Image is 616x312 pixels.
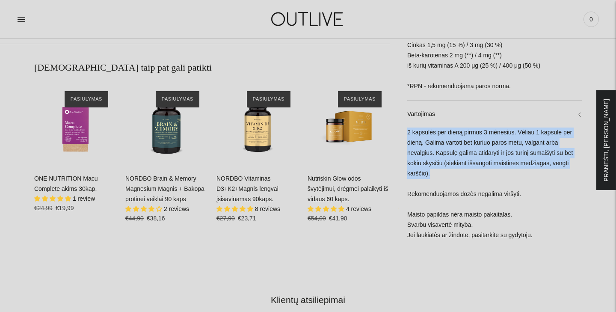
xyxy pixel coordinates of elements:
a: Nutriskin Glow odos švytėjimui, drėgmei palaikyti iš vidaus 60 kaps. [308,175,388,202]
a: Vartojimas [407,101,582,128]
img: OUTLIVE [255,4,361,34]
h2: Klientų atsiliepimai [41,294,575,306]
s: €24,99 [34,205,53,211]
h2: [DEMOGRAPHIC_DATA] taip pat gali patikti [34,61,390,74]
span: 8 reviews [255,205,280,212]
div: 2 kapsulės per dieną pirmus 3 mėnesius. Vėliau 1 kapsulė per dieną. Galima vartoti bet kuriuo par... [407,128,582,249]
span: €23,71 [238,215,256,222]
span: 0 [585,13,597,25]
s: €27,90 [216,215,235,222]
s: €44,90 [125,215,144,222]
span: 4.75 stars [308,205,346,212]
a: NORDBO Vitaminas D3+K2+Magnis lengvai įsisavinamas 90kaps. [216,175,278,202]
a: NORDBO Brain & Memory Magnesium Magnis + Bakopa protinei veiklai 90 kaps [125,83,208,165]
span: 4.00 stars [125,205,164,212]
a: 0 [583,10,599,29]
span: 1 review [73,195,95,202]
span: €38,16 [147,215,165,222]
span: €19,99 [56,205,74,211]
a: NORDBO Vitaminas D3+K2+Magnis lengvai įsisavinamas 90kaps. [216,83,299,165]
span: 5.00 stars [216,205,255,212]
a: Nutriskin Glow odos švytėjimui, drėgmei palaikyti iš vidaus 60 kaps. [308,83,390,165]
a: ONE NUTRITION Macu Complete akims 30kap. [34,175,98,192]
s: €54,00 [308,215,326,222]
span: 4 reviews [346,205,371,212]
span: 2 reviews [164,205,189,212]
span: 5.00 stars [34,195,73,202]
a: ONE NUTRITION Macu Complete akims 30kap. [34,83,117,165]
span: €41,90 [329,215,347,222]
a: NORDBO Brain & Memory Magnesium Magnis + Bakopa protinei veiklai 90 kaps [125,175,204,202]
